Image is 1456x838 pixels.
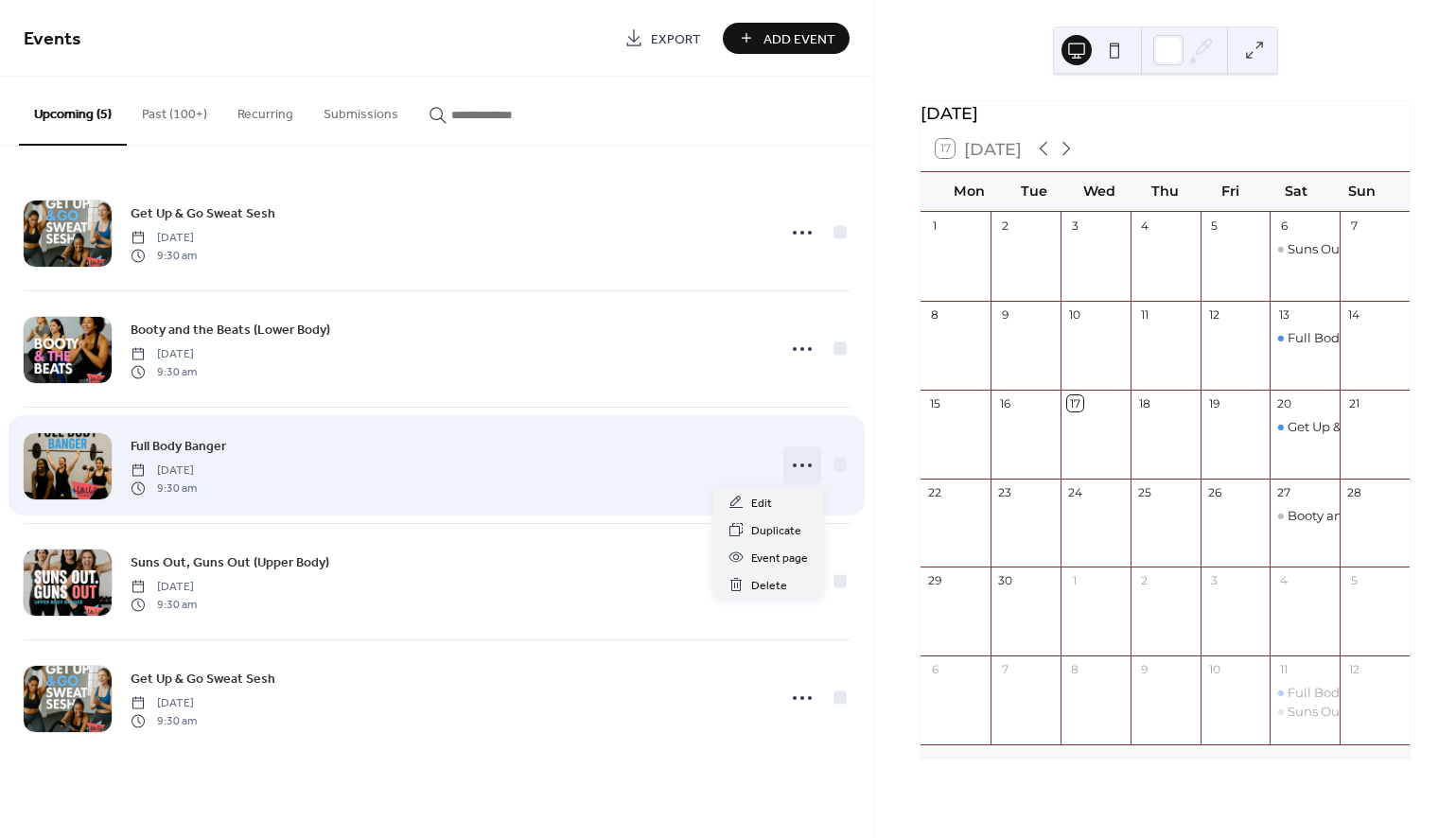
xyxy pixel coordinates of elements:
span: [DATE] [131,463,197,480]
div: 4 [1276,573,1292,589]
div: 10 [1206,662,1222,678]
div: Mon [936,172,1001,211]
div: 21 [1346,395,1362,411]
div: 16 [997,395,1013,411]
div: 7 [1346,218,1362,234]
div: 29 [927,573,943,589]
div: 2 [1136,573,1152,589]
div: Full Body Banger [1270,329,1340,346]
span: Full Body Banger [131,437,226,457]
a: Get Up & Go Sweat Sesh [131,202,275,224]
div: 3 [1067,218,1083,234]
a: Booty and the Beats (Lower Body) [131,319,330,340]
div: 9 [997,306,1013,323]
span: Events [24,21,81,58]
span: Edit [751,494,772,514]
div: 23 [997,484,1013,500]
div: 14 [1346,306,1362,323]
div: Wed [1067,172,1132,211]
button: Submissions [308,77,413,144]
a: Full Body Banger [131,435,226,457]
span: Suns Out, Guns Out (Upper Body) [131,553,329,573]
div: [DATE] [921,101,1410,126]
div: 6 [1276,218,1292,234]
div: 8 [1067,662,1083,678]
span: [DATE] [131,695,197,712]
div: Get Up & Go Sweat Sesh [1270,418,1340,435]
div: 17 [1067,395,1083,411]
a: Get Up & Go Sweat Sesh [131,668,275,690]
div: 1 [1067,573,1083,589]
span: Export [651,29,701,49]
div: 24 [1067,484,1083,500]
div: 2 [997,218,1013,234]
div: 26 [1206,484,1222,500]
button: Past (100+) [127,77,222,144]
div: 9 [1136,662,1152,678]
div: 22 [927,484,943,500]
div: 7 [997,662,1013,678]
span: 9:30 am [131,247,197,264]
div: 15 [927,395,943,411]
span: Get Up & Go Sweat Sesh [131,204,275,224]
div: 12 [1206,306,1222,323]
div: 27 [1276,484,1292,500]
a: Export [610,23,715,54]
div: Full Body Banger [1288,684,1395,701]
span: Get Up & Go Sweat Sesh [131,670,275,690]
div: 30 [997,573,1013,589]
div: Suns Out, Guns Out (Upper Body) [1270,703,1340,720]
div: Thu [1132,172,1198,211]
a: Suns Out, Guns Out (Upper Body) [131,551,329,573]
span: [DATE] [131,346,197,363]
div: 25 [1136,484,1152,500]
div: 19 [1206,395,1222,411]
span: 9:30 am [131,596,197,613]
div: 11 [1276,662,1292,678]
div: Suns Out, Guns Out (Upper Body) [1270,240,1340,257]
div: 13 [1276,306,1292,323]
div: Fri [1198,172,1263,211]
span: Duplicate [751,521,801,541]
div: Sun [1329,172,1395,211]
div: 8 [927,306,943,323]
div: Sat [1264,172,1329,211]
div: Get Up & Go Sweat Sesh [1288,418,1435,435]
div: 4 [1136,218,1152,234]
button: Recurring [222,77,308,144]
div: 18 [1136,395,1152,411]
div: 28 [1346,484,1362,500]
div: Booty and the Beats (Lower Body) [1270,507,1340,524]
button: Add Event [723,23,850,54]
div: 11 [1136,306,1152,323]
span: [DATE] [131,579,197,596]
span: Add Event [763,29,835,49]
div: 5 [1206,218,1222,234]
div: 5 [1346,573,1362,589]
div: 10 [1067,306,1083,323]
div: Full Body Banger [1270,684,1340,701]
div: 3 [1206,573,1222,589]
span: 9:30 am [131,363,197,380]
div: 20 [1276,395,1292,411]
span: 9:30 am [131,480,197,497]
span: Event page [751,549,808,568]
span: Booty and the Beats (Lower Body) [131,321,330,340]
div: 1 [927,218,943,234]
button: Upcoming (5) [19,77,127,146]
div: Full Body Banger [1288,329,1395,346]
div: Tue [1002,172,1067,211]
span: Delete [751,576,787,596]
span: [DATE] [131,230,197,247]
div: 12 [1346,662,1362,678]
div: 6 [927,662,943,678]
span: 9:30 am [131,712,197,729]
